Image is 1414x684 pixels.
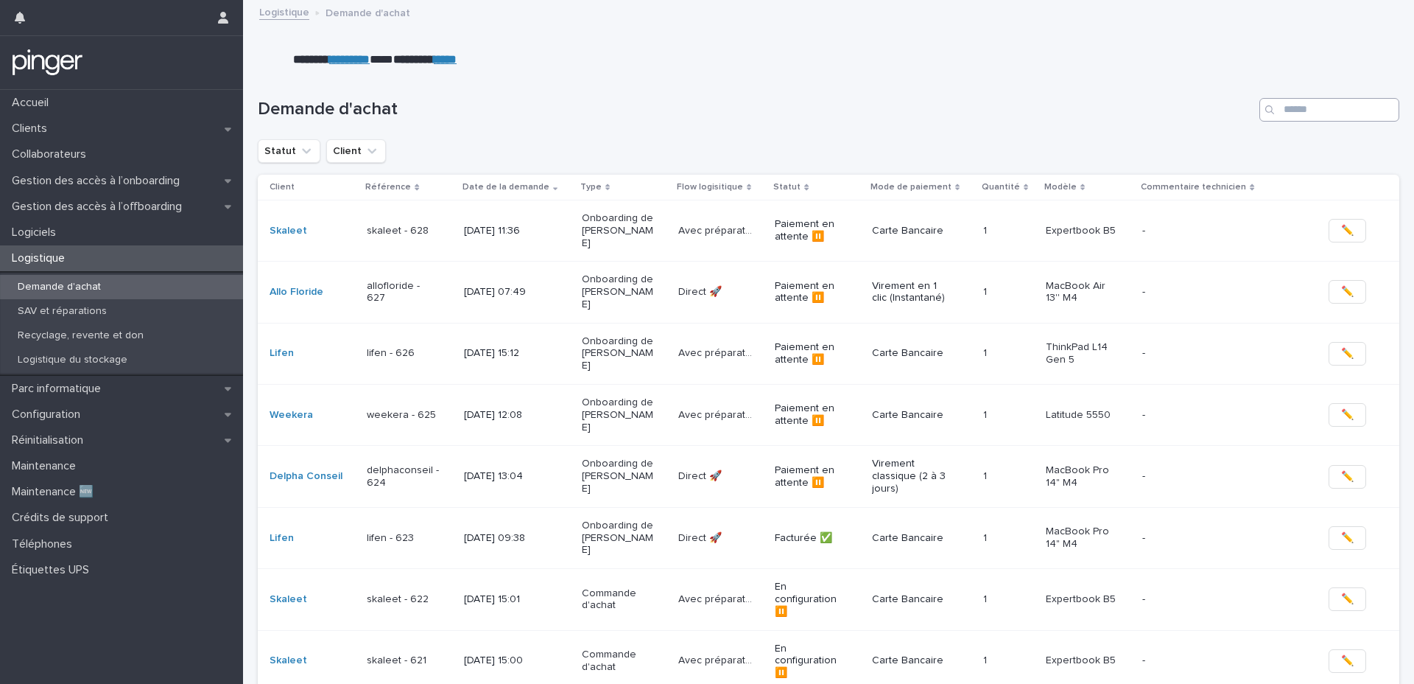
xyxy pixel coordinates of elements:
p: Demande d'achat [6,281,113,293]
a: Delpha Conseil [270,470,342,483]
button: ✏️ [1329,465,1366,489]
tr: Delpha Conseil delphaconseil - 624[DATE] 13:04Onboarding de [PERSON_NAME]Direct 🚀Direct 🚀 Paiemen... [258,446,1399,507]
button: Client [326,139,386,163]
h1: Demande d'achat [258,99,1253,120]
p: 1 [983,344,990,360]
p: weekera - 625 [367,409,440,422]
p: - [1142,286,1290,299]
p: 1 [983,652,990,667]
p: - [1142,655,1290,667]
p: [DATE] 13:04 [464,470,538,483]
button: Statut [258,139,320,163]
p: Paiement en attente ⏸️ [775,402,848,427]
p: Onboarding de [PERSON_NAME] [582,212,655,249]
p: Logiciels [6,226,68,240]
p: - [1142,593,1290,606]
p: En configuration ⏸️ [775,643,848,680]
a: Weekera [270,409,313,422]
p: Gestion des accès à l’offboarding [6,200,194,214]
p: Paiement en attente ⏸️ [775,218,848,243]
p: [DATE] 15:01 [464,593,538,606]
p: 1 [983,467,990,483]
p: Collaborateurs [6,147,98,161]
p: Carte Bancaire [872,593,946,606]
button: ✏️ [1329,219,1366,242]
p: Onboarding de [PERSON_NAME] [582,397,655,433]
p: 1 [983,529,990,545]
p: Paiement en attente ⏸️ [775,464,848,489]
a: Allo Floride [270,286,323,299]
p: Téléphones [6,537,84,551]
p: [DATE] 12:08 [464,409,538,422]
p: - [1142,225,1290,237]
p: Demande d'achat [326,4,410,20]
p: Avec préparation 🛠️ [678,652,755,667]
p: Modèle [1044,179,1077,195]
p: Direct 🚀 [678,529,725,545]
p: SAV et réparations [6,305,119,318]
a: Lifen [270,532,294,545]
p: - [1142,470,1290,483]
p: Expertbook B5 [1046,593,1119,606]
p: Maintenance 🆕 [6,485,105,499]
p: Onboarding de [PERSON_NAME] [582,273,655,310]
a: Logistique [259,3,309,20]
p: lifen - 626 [367,347,440,360]
p: Paiement en attente ⏸️ [775,341,848,366]
p: Quantité [982,179,1020,195]
p: Client [270,179,295,195]
p: - [1142,532,1290,545]
button: ✏️ [1329,280,1366,304]
p: Date de la demande [462,179,549,195]
p: Onboarding de [PERSON_NAME] [582,335,655,372]
p: MacBook Air 13'' M4 [1046,280,1119,305]
p: Onboarding de [PERSON_NAME] [582,520,655,556]
p: Facturée ✅ [775,532,848,545]
p: Carte Bancaire [872,532,946,545]
button: ✏️ [1329,342,1366,366]
button: ✏️ [1329,526,1366,550]
p: Commande d'achat [582,587,655,613]
tr: Weekera weekera - 625[DATE] 12:08Onboarding de [PERSON_NAME]Avec préparation 🛠️Avec préparation 🛠... [258,385,1399,446]
a: Lifen [270,347,294,360]
p: Configuration [6,408,92,422]
p: Logistique [6,251,77,265]
div: Search [1259,98,1399,122]
p: Virement en 1 clic (Instantané) [872,280,946,305]
p: MacBook Pro 14" M4 [1046,526,1119,551]
p: Paiement en attente ⏸️ [775,280,848,305]
p: ThinkPad L14 Gen 5 [1046,341,1119,366]
span: ✏️ [1341,592,1354,607]
p: Expertbook B5 [1046,225,1119,237]
tr: Skaleet skaleet - 628[DATE] 11:36Onboarding de [PERSON_NAME]Avec préparation 🛠️Avec préparation 🛠... [258,200,1399,261]
p: allofloride - 627 [367,280,440,305]
p: Expertbook B5 [1046,655,1119,667]
p: Direct 🚀 [678,283,725,299]
p: Commentaire technicien [1141,179,1246,195]
p: Carte Bancaire [872,409,946,422]
p: Avec préparation 🛠️ [678,222,755,237]
p: Clients [6,122,59,136]
span: ✏️ [1341,408,1354,422]
span: ✏️ [1341,285,1354,299]
p: Direct 🚀 [678,467,725,483]
a: Skaleet [270,593,307,606]
p: Flow logisitique [677,179,743,195]
p: Avec préparation 🛠️ [678,344,755,360]
tr: Lifen lifen - 623[DATE] 09:38Onboarding de [PERSON_NAME]Direct 🚀Direct 🚀 Facturée ✅Carte Bancaire... [258,507,1399,568]
p: 1 [983,283,990,299]
p: Référence [365,179,411,195]
p: Avec préparation 🛠️ [678,590,755,606]
p: Réinitialisation [6,433,95,447]
span: ✏️ [1341,470,1354,484]
p: [DATE] 09:38 [464,532,538,545]
span: ✏️ [1341,223,1354,238]
p: Virement classique (2 à 3 jours) [872,458,946,495]
p: En configuration ⏸️ [775,581,848,618]
span: ✏️ [1341,654,1354,669]
p: 1 [983,590,990,606]
button: ✏️ [1329,649,1366,673]
tr: Skaleet skaleet - 622[DATE] 15:01Commande d'achatAvec préparation 🛠️Avec préparation 🛠️ En config... [258,569,1399,630]
p: 1 [983,406,990,422]
p: Accueil [6,96,60,110]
